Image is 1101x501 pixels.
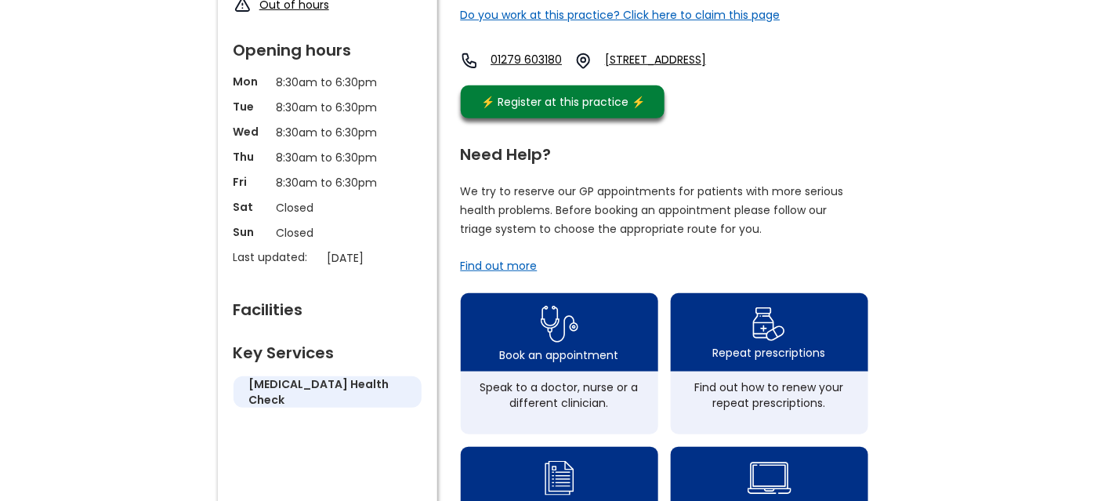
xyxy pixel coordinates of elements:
[671,293,868,434] a: repeat prescription iconRepeat prescriptionsFind out how to renew your repeat prescriptions.
[491,52,562,70] a: 01279 603180
[277,199,378,216] p: Closed
[234,224,269,240] p: Sun
[234,124,269,140] p: Wed
[679,379,860,411] div: Find out how to renew your repeat prescriptions.
[752,303,786,345] img: repeat prescription icon
[234,199,269,215] p: Sat
[234,99,269,114] p: Tue
[277,174,378,191] p: 8:30am to 6:30pm
[249,376,406,408] h5: [MEDICAL_DATA] health check
[234,294,422,318] div: Facilities
[574,52,592,70] img: practice location icon
[461,85,665,118] a: ⚡️ Register at this practice ⚡️
[277,124,378,141] p: 8:30am to 6:30pm
[605,52,748,70] a: [STREET_ADDRESS]
[469,379,650,411] div: Speak to a doctor, nurse or a different clinician.
[234,337,422,361] div: Key Services
[461,293,658,434] a: book appointment icon Book an appointmentSpeak to a doctor, nurse or a different clinician.
[328,249,429,267] p: [DATE]
[461,258,538,274] a: Find out more
[473,93,654,111] div: ⚡️ Register at this practice ⚡️
[234,149,269,165] p: Thu
[461,182,845,238] p: We try to reserve our GP appointments for patients with more serious health problems. Before book...
[234,74,269,89] p: Mon
[461,139,868,162] div: Need Help?
[234,174,269,190] p: Fri
[461,52,479,70] img: telephone icon
[541,301,578,347] img: book appointment icon
[461,7,780,23] a: Do you work at this practice? Click here to claim this page
[277,224,378,241] p: Closed
[234,34,422,58] div: Opening hours
[542,457,577,499] img: admin enquiry icon
[277,74,378,91] p: 8:30am to 6:30pm
[713,345,826,361] div: Repeat prescriptions
[277,149,378,166] p: 8:30am to 6:30pm
[234,249,320,265] p: Last updated:
[500,347,619,363] div: Book an appointment
[277,99,378,116] p: 8:30am to 6:30pm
